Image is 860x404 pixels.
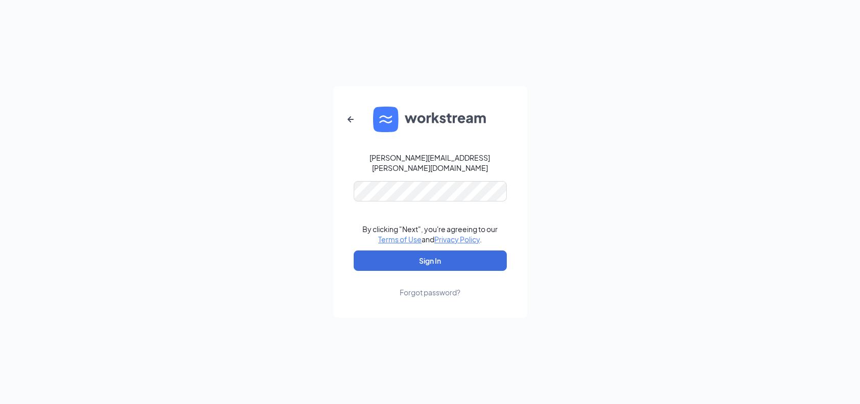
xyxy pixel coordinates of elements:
[362,224,498,244] div: By clicking "Next", you're agreeing to our and .
[378,235,422,244] a: Terms of Use
[354,153,507,173] div: [PERSON_NAME][EMAIL_ADDRESS][PERSON_NAME][DOMAIN_NAME]
[373,107,487,132] img: WS logo and Workstream text
[400,287,460,297] div: Forgot password?
[434,235,480,244] a: Privacy Policy
[338,107,363,132] button: ArrowLeftNew
[345,113,357,125] svg: ArrowLeftNew
[400,271,460,297] a: Forgot password?
[354,250,507,271] button: Sign In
